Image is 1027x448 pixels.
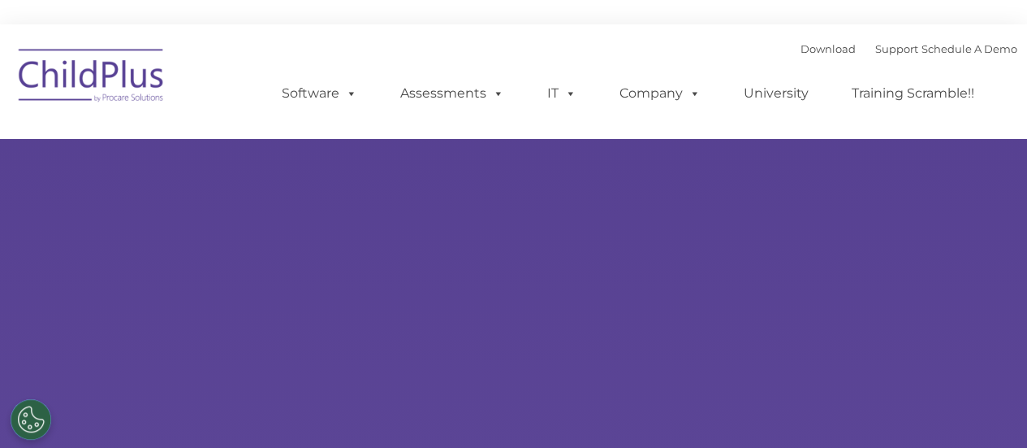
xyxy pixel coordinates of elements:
[800,42,856,55] a: Download
[727,77,825,110] a: University
[800,42,1017,55] font: |
[921,42,1017,55] a: Schedule A Demo
[265,77,373,110] a: Software
[11,37,173,119] img: ChildPlus by Procare Solutions
[531,77,593,110] a: IT
[384,77,520,110] a: Assessments
[875,42,918,55] a: Support
[603,77,717,110] a: Company
[11,399,51,440] button: Cookies Settings
[835,77,990,110] a: Training Scramble!!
